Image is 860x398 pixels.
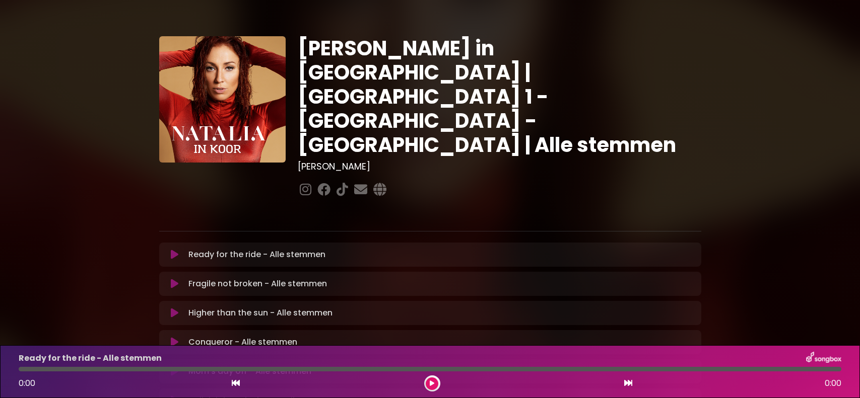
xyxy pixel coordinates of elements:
[188,249,325,261] p: Ready for the ride - Alle stemmen
[188,278,327,290] p: Fragile not broken - Alle stemmen
[298,36,701,157] h1: [PERSON_NAME] in [GEOGRAPHIC_DATA] | [GEOGRAPHIC_DATA] 1 - [GEOGRAPHIC_DATA] - [GEOGRAPHIC_DATA] ...
[298,161,701,172] h3: [PERSON_NAME]
[159,36,286,163] img: YTVS25JmS9CLUqXqkEhs
[188,307,333,319] p: Higher than the sun - Alle stemmen
[825,377,841,389] span: 0:00
[806,352,841,365] img: songbox-logo-white.png
[19,377,35,389] span: 0:00
[188,336,297,348] p: Conqueror - Alle stemmen
[19,352,162,364] p: Ready for the ride - Alle stemmen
